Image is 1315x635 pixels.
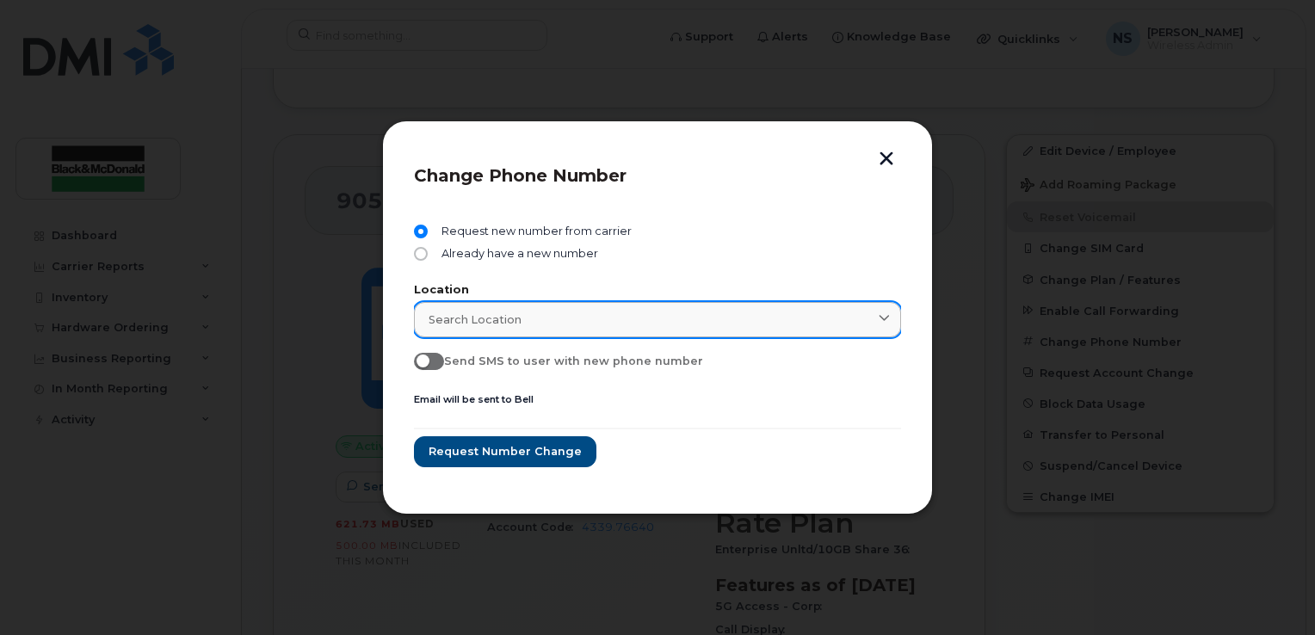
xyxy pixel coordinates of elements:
[435,225,632,238] span: Request new number from carrier
[414,353,428,367] input: Send SMS to user with new phone number
[414,436,596,467] button: Request number change
[414,225,428,238] input: Request new number from carrier
[429,443,582,459] span: Request number change
[429,311,522,328] span: Search location
[414,285,901,296] label: Location
[435,247,598,261] span: Already have a new number
[414,393,534,405] small: Email will be sent to Bell
[414,165,627,186] span: Change Phone Number
[444,354,703,367] span: Send SMS to user with new phone number
[414,302,901,337] a: Search location
[414,247,428,261] input: Already have a new number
